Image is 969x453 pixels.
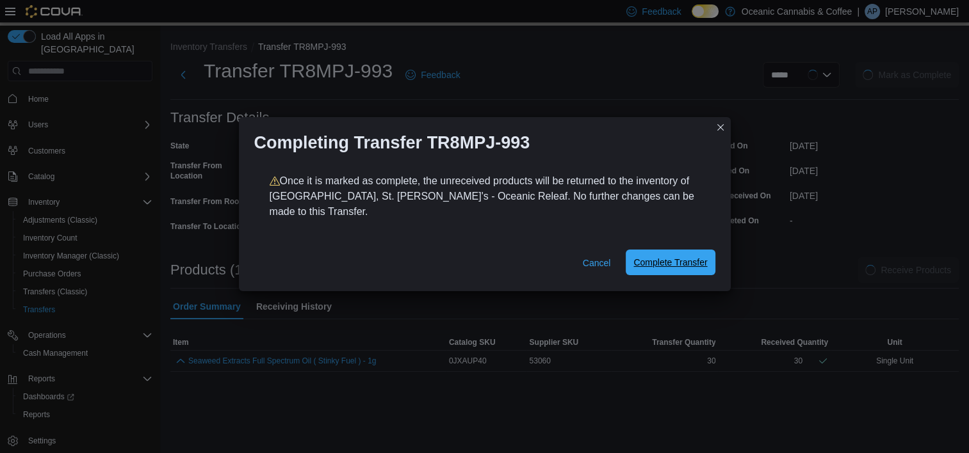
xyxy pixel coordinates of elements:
[633,256,707,269] span: Complete Transfer
[626,250,715,275] button: Complete Transfer
[254,132,530,153] h1: Completing Transfer TR8MPJ-993
[713,120,728,135] button: Closes this modal window
[583,257,611,269] span: Cancel
[270,173,700,219] p: Once it is marked as complete, the unreceived products will be returned to the inventory of [GEOG...
[578,250,616,276] button: Cancel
